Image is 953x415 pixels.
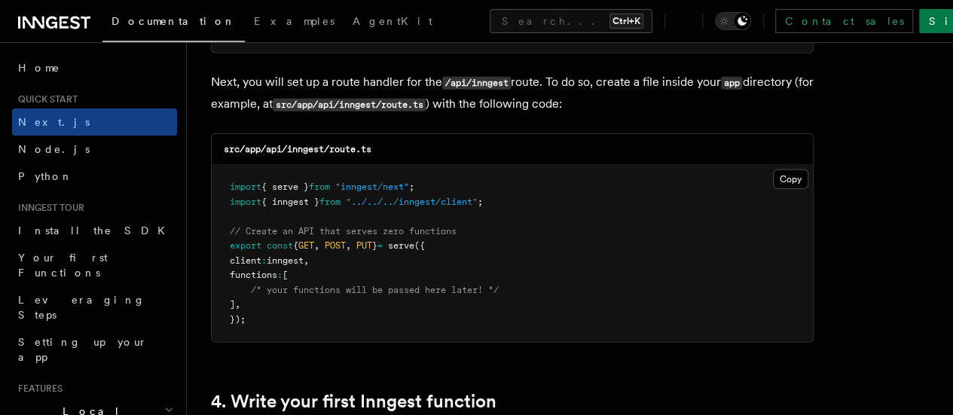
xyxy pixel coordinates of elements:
code: src/app/api/inngest/route.ts [224,144,371,154]
a: Install the SDK [12,217,177,244]
button: Search...Ctrl+K [490,9,652,33]
span: , [346,240,351,251]
a: Python [12,163,177,190]
span: : [261,255,267,266]
span: ; [409,182,414,192]
span: GET [298,240,314,251]
span: from [319,197,341,207]
span: functions [230,270,277,280]
kbd: Ctrl+K [609,14,643,29]
span: ({ [414,240,425,251]
span: Features [12,383,63,395]
span: , [304,255,309,266]
span: Python [18,170,73,182]
span: POST [325,240,346,251]
p: Next, you will set up a route handler for the route. To do so, create a file inside your director... [211,72,814,115]
span: client [230,255,261,266]
span: } [372,240,377,251]
a: Leveraging Steps [12,286,177,328]
code: app [721,77,742,90]
code: /api/inngest [442,77,511,90]
span: , [314,240,319,251]
span: : [277,270,283,280]
span: ; [478,197,483,207]
span: { serve } [261,182,309,192]
span: import [230,182,261,192]
button: Copy [773,169,808,189]
span: { inngest } [261,197,319,207]
span: "../../../inngest/client" [346,197,478,207]
span: "inngest/next" [335,182,409,192]
a: Your first Functions [12,244,177,286]
span: Examples [254,15,334,27]
button: Toggle dark mode [715,12,751,30]
span: from [309,182,330,192]
span: Leveraging Steps [18,294,145,321]
span: [ [283,270,288,280]
a: Setting up your app [12,328,177,371]
span: Next.js [18,116,90,128]
span: Quick start [12,93,78,105]
a: Node.js [12,136,177,163]
span: inngest [267,255,304,266]
a: Documentation [102,5,245,42]
span: = [377,240,383,251]
a: 4. Write your first Inngest function [211,391,496,412]
span: export [230,240,261,251]
span: // Create an API that serves zero functions [230,226,457,236]
code: src/app/api/inngest/route.ts [273,99,426,111]
span: Node.js [18,143,90,155]
a: Home [12,54,177,81]
span: serve [388,240,414,251]
span: /* your functions will be passed here later! */ [251,285,499,295]
span: PUT [356,240,372,251]
a: Contact sales [775,9,913,33]
span: const [267,240,293,251]
span: { [293,240,298,251]
span: Setting up your app [18,336,148,363]
a: Next.js [12,108,177,136]
span: import [230,197,261,207]
span: }); [230,314,246,325]
span: ] [230,299,235,310]
span: Home [18,60,60,75]
a: Examples [245,5,344,41]
span: Your first Functions [18,252,108,279]
span: Install the SDK [18,224,174,236]
span: , [235,299,240,310]
span: AgentKit [353,15,432,27]
span: Inngest tour [12,202,84,214]
a: AgentKit [344,5,441,41]
span: Documentation [111,15,236,27]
